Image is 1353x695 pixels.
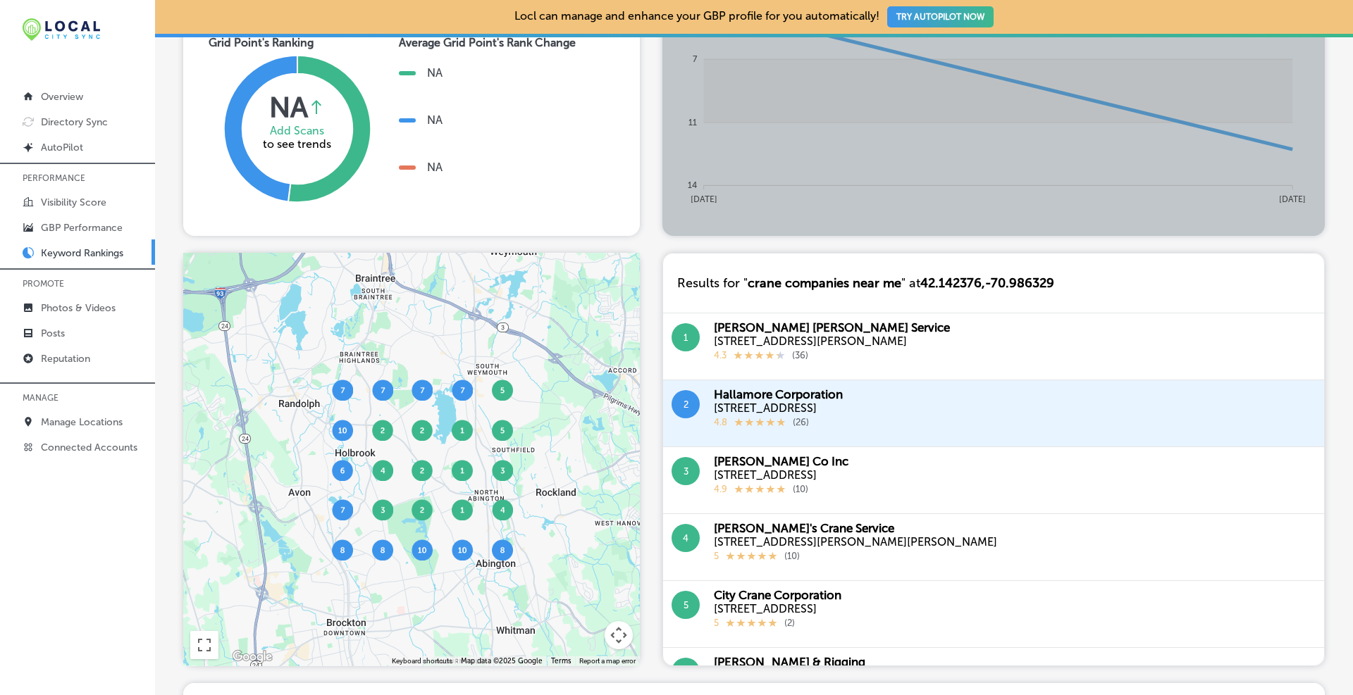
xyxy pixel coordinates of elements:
div: Results for " " at [663,253,1068,313]
p: Manage Locations [41,416,123,428]
p: Directory Sync [41,116,108,128]
div: to see trends [258,124,335,151]
div: Average Grid Point's Rank Change [399,36,576,49]
p: Reputation [41,353,90,365]
div: [STREET_ADDRESS] [714,401,843,415]
button: Toggle fullscreen view [190,631,218,659]
div: City Crane Corporation [714,588,841,602]
p: ( 36 ) [792,350,808,363]
div: 5 Stars [726,549,777,563]
div: NA [269,90,308,124]
div: [STREET_ADDRESS][PERSON_NAME] [714,334,950,348]
button: 3 [672,457,700,485]
p: ( 26 ) [793,417,809,430]
div: [PERSON_NAME] Co Inc [714,454,848,468]
p: GBP Performance [41,222,123,234]
span: 42.142376 , -70.986329 [920,275,1054,291]
p: Photos & Videos [41,302,116,314]
div: NA [427,161,443,174]
div: [PERSON_NAME]'s Crane Service [714,521,997,535]
button: 4 [672,524,700,552]
p: 5 [714,618,719,630]
p: 4.3 [714,350,727,363]
span: crane companies near me [748,275,901,291]
button: 6 [672,658,700,686]
div: Grid Point's Ranking [209,36,385,49]
p: ( 10 ) [784,551,800,563]
div: Add Scans [258,124,335,137]
div: [PERSON_NAME] & Rigging [714,655,907,669]
p: Visibility Score [41,196,106,208]
span: Map data ©2025 Google [461,657,543,665]
p: 5 [714,551,719,563]
div: [STREET_ADDRESS][PERSON_NAME][PERSON_NAME] [714,535,997,549]
div: [STREET_ADDRESS] [714,468,848,482]
div: NA [427,66,443,80]
button: 1 [672,323,700,351]
p: 4.8 [714,417,727,430]
button: 5 [672,591,700,619]
p: Keyword Rankings [41,247,123,259]
div: 4.9 Stars [734,482,786,496]
img: 12321ecb-abad-46dd-be7f-2600e8d3409flocal-city-sync-logo-rectangle.png [23,18,100,41]
div: NA [427,113,443,127]
button: TRY AUTOPILOT NOW [887,6,994,27]
a: Open this area in Google Maps (opens a new window) [229,648,276,666]
p: Connected Accounts [41,442,137,453]
p: ( 10 ) [793,484,808,496]
div: 4.8 Stars [734,415,786,430]
div: [STREET_ADDRESS] [714,602,841,615]
button: Keyboard shortcuts [392,656,452,666]
p: AutoPilot [41,142,83,154]
p: Posts [41,327,65,339]
div: Hallamore Corporation [714,387,843,401]
p: ( 2 ) [784,618,795,630]
button: 2 [672,390,700,418]
div: 5 Stars [726,615,777,630]
img: Google [229,648,276,666]
a: Report a map error [579,657,636,665]
p: Overview [41,91,83,103]
button: Map camera controls [605,621,633,649]
div: [PERSON_NAME] [PERSON_NAME] Service [714,320,950,334]
a: Terms (opens in new tab) [551,657,571,665]
p: 4.9 [714,484,727,496]
div: 4.3 Stars [734,348,785,363]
